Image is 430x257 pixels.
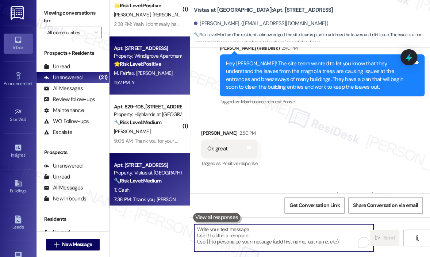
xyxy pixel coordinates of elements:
[114,103,181,111] div: Apt. 829~105, [STREET_ADDRESS]
[194,31,430,47] span: : The resident acknowledged the site team's plan to address the leaves and dirt issue. The issue ...
[114,2,161,9] strong: 🌟 Risk Level: Positive
[44,7,102,27] label: Viewing conversations for
[114,11,153,18] span: [PERSON_NAME]
[54,242,59,248] i: 
[44,118,89,125] div: WO Follow-ups
[201,129,257,139] div: [PERSON_NAME]
[241,99,283,105] span: Maintenance request ,
[383,234,395,242] span: Send
[114,111,181,118] div: Property: Highlands at [GEOGRAPHIC_DATA] Apartments
[220,44,425,54] div: [PERSON_NAME] (ResiDesk)
[46,239,100,250] button: New Message
[194,6,333,14] b: Vistas at [GEOGRAPHIC_DATA]: Apt. [STREET_ADDRESS]
[44,107,84,114] div: Maintenance
[375,235,380,241] i: 
[114,128,150,135] span: [PERSON_NAME]
[4,34,33,53] a: Inbox
[32,80,34,85] span: •
[114,45,181,52] div: Apt. [STREET_ADDRESS]
[44,74,82,81] div: Unanswered
[284,197,344,214] button: Get Conversation Link
[114,21,216,27] div: 2:38 PM: Yeah. I don't really have any complaints.
[37,49,109,57] div: Prospects + Residents
[44,96,95,103] div: Review follow-ups
[4,141,33,161] a: Insights •
[37,149,109,156] div: Prospects
[44,162,82,170] div: Unanswered
[415,235,420,241] i: 
[353,202,418,209] span: Share Conversation via email
[280,44,297,52] div: 2:40 PM
[114,177,161,184] strong: 🔧 Risk Level: Medium
[194,32,233,38] strong: 🔧 Risk Level: Medium
[114,161,181,169] div: Apt. [STREET_ADDRESS]
[114,169,181,177] div: Property: Vistas at [GEOGRAPHIC_DATA]
[207,145,227,153] div: Ok great
[222,160,257,166] span: Positive response
[11,6,26,20] img: ResiDesk Logo
[114,61,161,67] strong: 🌟 Risk Level: Positive
[4,213,33,233] a: Leads
[337,191,425,201] div: [PERSON_NAME]
[47,27,90,38] input: All communities
[238,129,256,137] div: 2:50 PM
[44,85,83,92] div: All Messages
[114,79,134,86] div: 1:52 PM: Y
[153,11,189,18] span: [PERSON_NAME]
[94,30,98,35] i: 
[114,187,129,193] span: T. Cash
[44,63,70,70] div: Unread
[194,20,328,27] div: [PERSON_NAME]. ([EMAIL_ADDRESS][DOMAIN_NAME])
[25,151,26,157] span: •
[4,106,33,125] a: Site Visit •
[370,230,399,246] button: Send
[114,70,136,76] span: M. Fairfax
[283,99,295,105] span: Praise
[62,241,92,248] span: New Message
[44,195,86,203] div: New Inbounds
[348,197,423,214] button: Share Conversation via email
[114,52,181,60] div: Property: Windigrove Apartments
[97,72,109,83] div: (21)
[201,158,257,169] div: Tagged as:
[226,60,413,91] div: Hey [PERSON_NAME]! The site team wanted to let you know that they understand the leaves from the ...
[44,173,70,181] div: Unread
[289,202,339,209] span: Get Conversation Link
[373,191,391,199] div: 7:38 PM
[114,196,198,203] div: 7:38 PM: Thank you, [PERSON_NAME]! :)
[44,229,70,236] div: Unread
[26,116,27,121] span: •
[44,128,72,136] div: Escalate
[136,70,173,76] span: [PERSON_NAME]
[114,119,161,126] strong: 🔧 Risk Level: Medium
[194,224,373,252] textarea: To enrich screen reader interactions, please activate Accessibility in Grammarly extension settings
[37,215,109,223] div: Residents
[4,177,33,197] a: Buildings
[220,96,425,107] div: Tagged as:
[44,184,83,192] div: All Messages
